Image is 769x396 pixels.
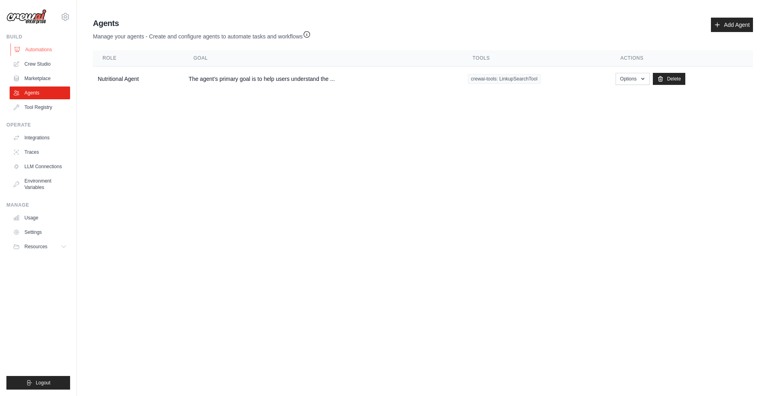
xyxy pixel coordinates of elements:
[10,43,71,56] a: Automations
[10,86,70,99] a: Agents
[10,160,70,173] a: LLM Connections
[6,9,46,24] img: Logo
[93,18,311,29] h2: Agents
[6,122,70,128] div: Operate
[93,29,311,40] p: Manage your agents - Create and configure agents to automate tasks and workflows
[6,376,70,390] button: Logout
[93,66,184,92] td: Nutritional Agent
[6,202,70,208] div: Manage
[711,18,753,32] a: Add Agent
[10,58,70,70] a: Crew Studio
[10,72,70,85] a: Marketplace
[653,73,685,85] a: Delete
[10,240,70,253] button: Resources
[611,50,753,66] th: Actions
[93,50,184,66] th: Role
[10,175,70,194] a: Environment Variables
[6,34,70,40] div: Build
[616,73,650,85] button: Options
[10,146,70,159] a: Traces
[463,50,611,66] th: Tools
[10,131,70,144] a: Integrations
[10,211,70,224] a: Usage
[10,226,70,239] a: Settings
[184,50,463,66] th: Goal
[24,243,47,250] span: Resources
[184,66,463,92] td: The agent’s primary goal is to help users understand the ...
[36,380,50,386] span: Logout
[468,74,541,84] span: crewai-tools: LinkupSearchTool
[10,101,70,114] a: Tool Registry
